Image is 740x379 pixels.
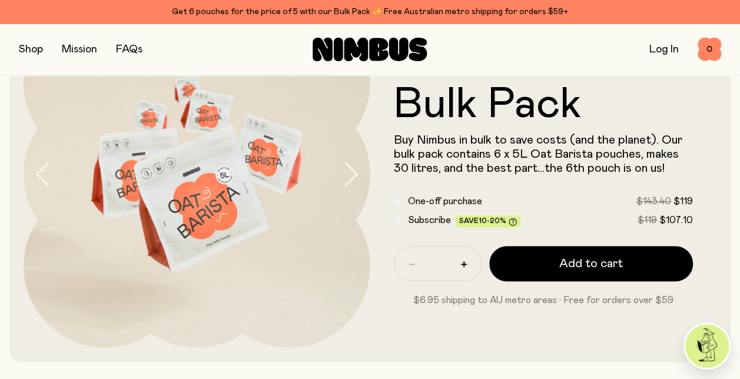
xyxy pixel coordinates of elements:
div: Get 6 pouches for the price of 5 with our Bulk Pack ✨ Free Australian metro shipping for orders $59+ [19,5,721,19]
span: $107.10 [659,215,693,225]
p: $6.95 shipping to AU metro areas · Free for orders over $59 [394,293,693,307]
span: Buy Nimbus in bulk to save costs (and the planet). Our bulk pack contains 6 x 5L Oat Barista pouc... [394,134,682,174]
a: FAQs [116,44,142,55]
span: One-off purchase [408,197,482,206]
img: agent [685,324,729,368]
span: 10-20% [479,217,506,224]
span: $119 [638,215,657,225]
button: 0 [698,38,721,61]
span: $119 [673,197,693,206]
span: Subscribe [408,215,451,225]
h1: Oat Barista Bulk Pack [394,41,693,126]
span: Save [459,217,517,226]
a: Log In [649,44,679,55]
span: Add to cart [559,255,623,272]
button: Add to cart [489,246,693,281]
a: Mission [62,44,97,55]
span: $143.40 [636,197,671,206]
